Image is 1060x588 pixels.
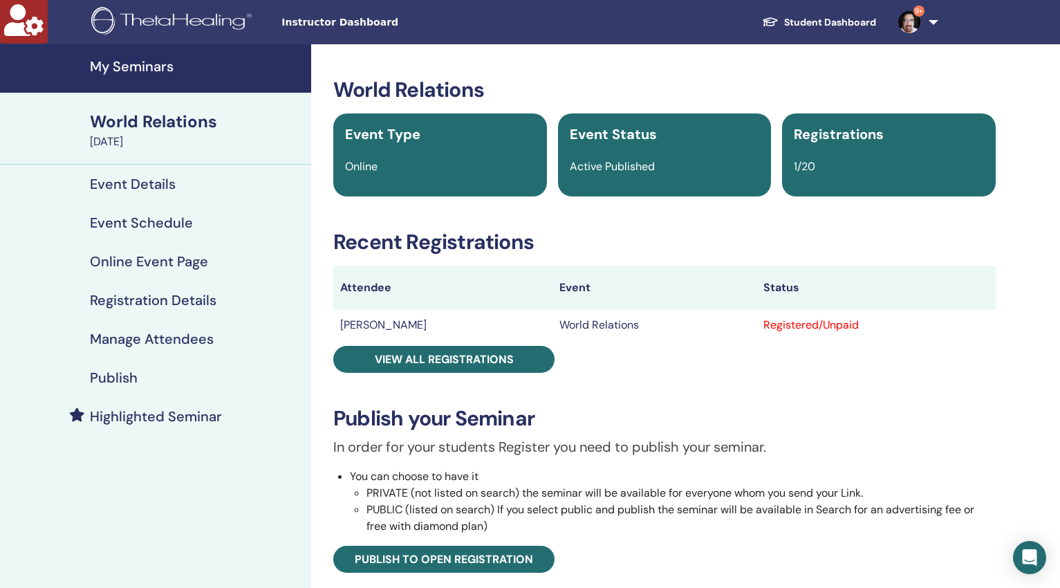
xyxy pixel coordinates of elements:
h4: Event Details [90,176,176,192]
span: Instructor Dashboard [281,15,489,30]
img: logo.png [91,7,257,38]
div: [DATE] [90,134,303,150]
li: PUBLIC (listed on search) If you select public and publish the seminar will be available in Searc... [366,502,996,535]
h3: World Relations [333,77,996,102]
a: View all registrations [333,346,555,373]
h4: Manage Attendees [90,331,214,347]
th: Attendee [333,266,552,310]
h3: Publish your Seminar [333,406,996,431]
a: Publish to open registration [333,546,555,573]
span: Publish to open registration [355,552,533,567]
a: Student Dashboard [751,10,887,35]
h4: Registration Details [90,292,216,309]
span: Event Type [345,125,420,143]
span: 1/20 [794,159,815,174]
div: World Relations [90,110,303,134]
span: 9+ [913,6,924,17]
td: World Relations [552,310,756,340]
h4: Publish [90,369,138,386]
h4: Event Schedule [90,214,193,231]
th: Event [552,266,756,310]
span: Event Status [570,125,657,143]
li: You can choose to have it [350,468,996,535]
a: World Relations[DATE] [82,110,311,150]
div: Open Intercom Messenger [1013,541,1046,574]
img: default.jpg [898,11,920,33]
li: PRIVATE (not listed on search) the seminar will be available for everyone whom you send your Link. [366,485,996,502]
h3: Recent Registrations [333,230,996,255]
span: View all registrations [375,352,514,367]
img: graduation-cap-white.svg [762,16,779,28]
span: Active Published [570,159,655,174]
p: In order for your students Register you need to publish your seminar. [333,437,996,457]
h4: Highlighted Seminar [90,408,222,425]
h4: My Seminars [90,58,303,75]
span: Online [345,159,378,174]
td: [PERSON_NAME] [333,310,552,340]
th: Status [756,266,996,310]
span: Registrations [794,125,884,143]
h4: Online Event Page [90,253,208,270]
div: Registered/Unpaid [763,317,989,333]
